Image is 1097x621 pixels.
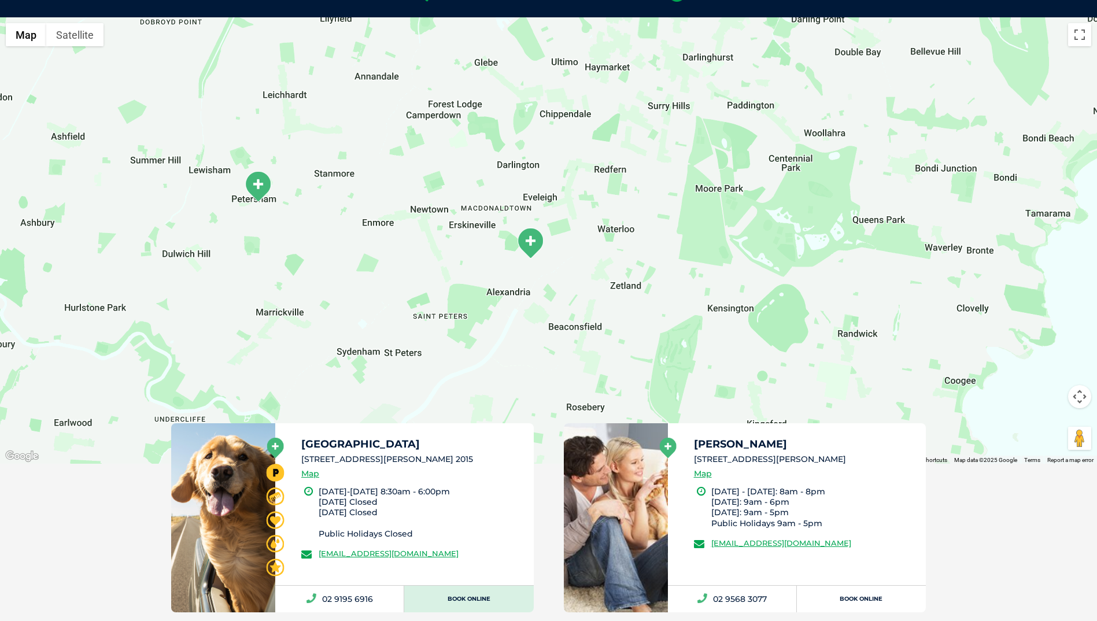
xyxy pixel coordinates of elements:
[3,449,41,464] img: Google
[954,457,1017,463] span: Map data ©2025 Google
[1068,23,1091,46] button: Toggle fullscreen view
[319,549,459,558] a: [EMAIL_ADDRESS][DOMAIN_NAME]
[6,23,46,46] button: Show street map
[301,467,319,480] a: Map
[694,439,916,449] h5: [PERSON_NAME]
[711,538,851,548] a: [EMAIL_ADDRESS][DOMAIN_NAME]
[668,586,797,612] a: 02 9568 3077
[301,439,523,449] h5: [GEOGRAPHIC_DATA]
[319,486,523,539] li: [DATE]-[DATE] 8:30am - 6:00pm [DATE] Closed [DATE] Closed Public Holidays Closed
[516,227,545,259] div: Alexandria
[694,467,712,480] a: Map
[711,486,916,528] li: [DATE] - [DATE]: 8am - 8pm [DATE]: 9am - 6pm [DATE]: 9am - 5pm Public Holidays 9am - 5pm
[404,586,533,612] a: Book Online
[1024,457,1040,463] a: Terms
[275,586,404,612] a: 02 9195 6916
[1068,385,1091,408] button: Map camera controls
[1047,457,1094,463] a: Report a map error
[1074,53,1086,64] button: Search
[3,449,41,464] a: Open this area in Google Maps (opens a new window)
[243,171,272,202] div: Livingstone Rd
[1068,427,1091,450] button: Drag Pegman onto the map to open Street View
[46,23,104,46] button: Show satellite imagery
[694,453,916,465] li: [STREET_ADDRESS][PERSON_NAME]
[797,586,926,612] a: Book Online
[301,453,523,465] li: [STREET_ADDRESS][PERSON_NAME] 2015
